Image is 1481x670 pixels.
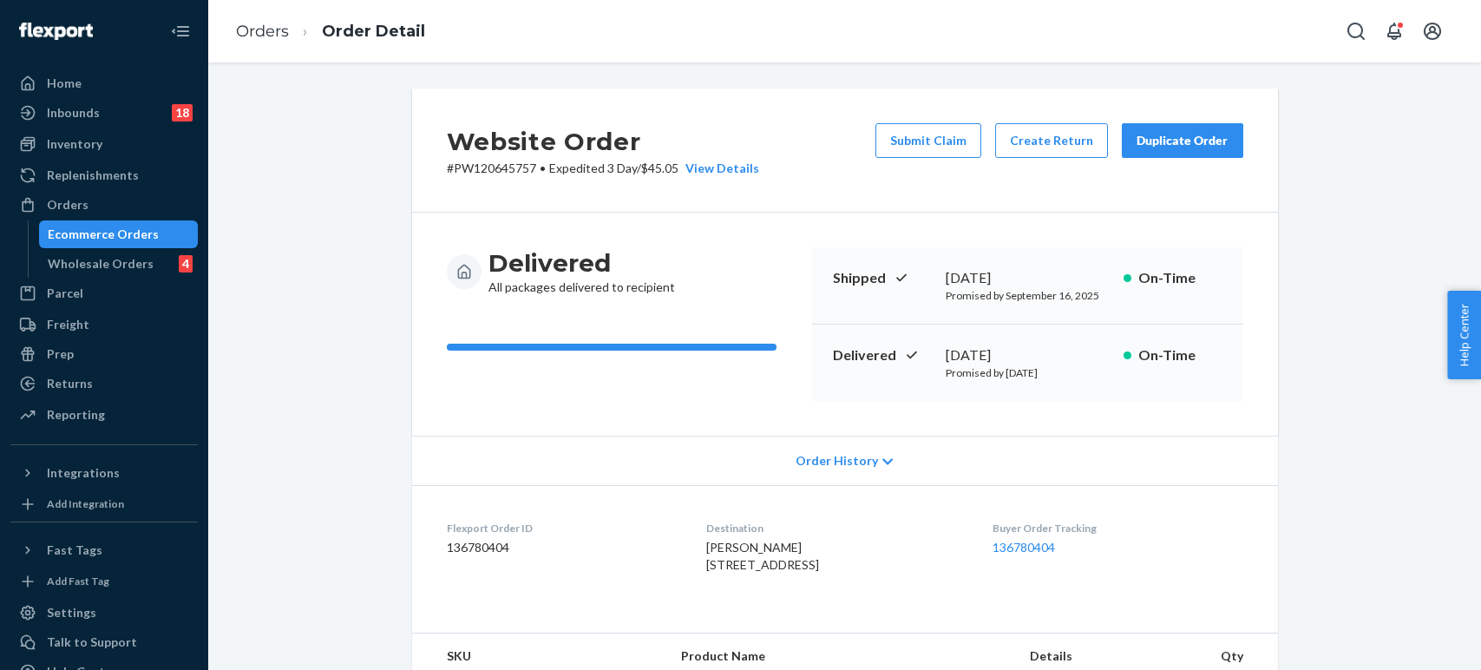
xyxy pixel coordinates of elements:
[48,255,154,273] div: Wholesale Orders
[322,22,425,41] a: Order Detail
[10,99,198,127] a: Inbounds18
[47,574,109,588] div: Add Fast Tag
[678,160,759,177] button: View Details
[946,268,1110,288] div: [DATE]
[47,406,105,424] div: Reporting
[10,279,198,307] a: Parcel
[47,464,120,482] div: Integrations
[10,311,198,338] a: Freight
[10,191,198,219] a: Orders
[1138,268,1222,288] p: On-Time
[1137,132,1229,149] div: Duplicate Order
[47,634,137,651] div: Talk to Support
[706,540,819,572] span: [PERSON_NAME] [STREET_ADDRESS]
[447,160,759,177] p: # PW120645757 / $45.05
[236,22,289,41] a: Orders
[540,161,546,175] span: •
[47,135,102,153] div: Inventory
[10,340,198,368] a: Prep
[10,494,198,515] a: Add Integration
[946,345,1110,365] div: [DATE]
[47,316,89,333] div: Freight
[995,123,1108,158] button: Create Return
[10,599,198,627] a: Settings
[47,285,83,302] div: Parcel
[47,196,88,213] div: Orders
[875,123,981,158] button: Submit Claim
[833,268,932,288] p: Shipped
[19,23,93,40] img: Flexport logo
[47,542,102,559] div: Fast Tags
[10,401,198,429] a: Reporting
[549,161,637,175] span: Expedited 3 Day
[39,250,199,278] a: Wholesale Orders4
[10,370,198,397] a: Returns
[10,161,198,189] a: Replenishments
[946,365,1110,380] p: Promised by [DATE]
[1447,291,1481,379] button: Help Center
[163,14,198,49] button: Close Navigation
[10,628,198,656] a: Talk to Support
[47,75,82,92] div: Home
[47,496,124,511] div: Add Integration
[1415,14,1450,49] button: Open account menu
[946,288,1110,303] p: Promised by September 16, 2025
[447,521,678,535] dt: Flexport Order ID
[447,123,759,160] h2: Website Order
[10,459,198,487] button: Integrations
[47,375,93,392] div: Returns
[1377,14,1412,49] button: Open notifications
[222,6,439,57] ol: breadcrumbs
[1122,123,1243,158] button: Duplicate Order
[172,104,193,122] div: 18
[1138,345,1222,365] p: On-Time
[10,130,198,158] a: Inventory
[179,255,193,273] div: 4
[488,247,675,279] h3: Delivered
[10,536,198,564] button: Fast Tags
[993,540,1055,555] a: 136780404
[48,226,159,243] div: Ecommerce Orders
[993,521,1242,535] dt: Buyer Order Tracking
[1339,14,1373,49] button: Open Search Box
[47,167,139,184] div: Replenishments
[10,69,198,97] a: Home
[47,104,100,122] div: Inbounds
[796,452,878,470] span: Order History
[706,521,965,535] dt: Destination
[39,220,199,248] a: Ecommerce Orders
[833,345,932,365] p: Delivered
[447,539,678,556] dd: 136780404
[488,247,675,296] div: All packages delivered to recipient
[47,345,74,363] div: Prep
[10,571,198,592] a: Add Fast Tag
[47,604,96,621] div: Settings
